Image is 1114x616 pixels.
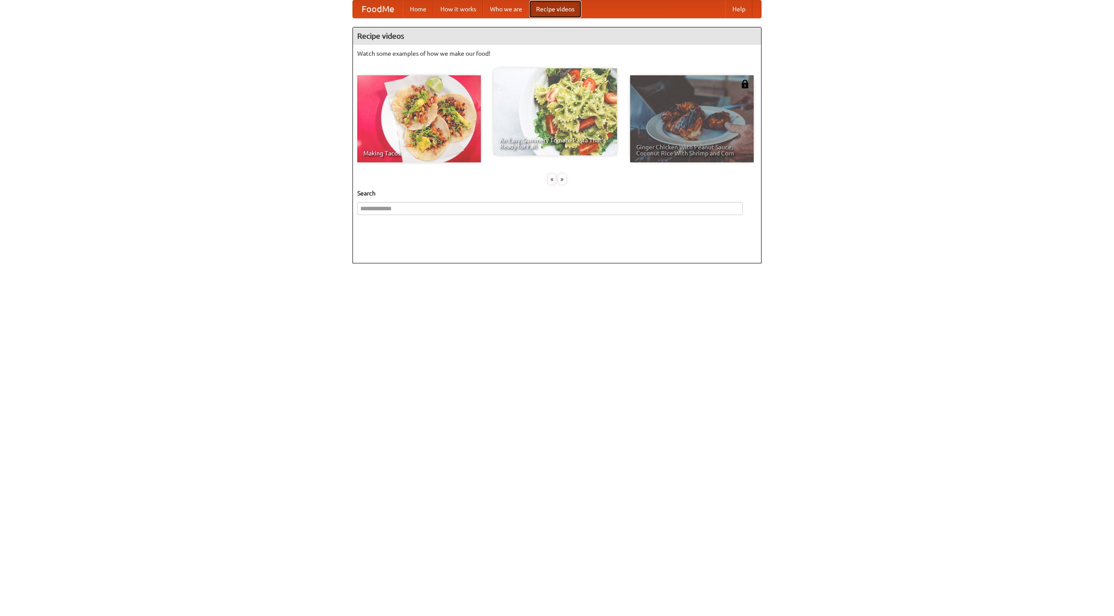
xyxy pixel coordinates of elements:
a: An Easy, Summery Tomato Pasta That's Ready for Fall [493,68,617,155]
h5: Search [357,189,757,198]
a: FoodMe [353,0,403,18]
a: How it works [433,0,483,18]
a: Who we are [483,0,529,18]
div: « [548,174,556,185]
span: Making Tacos [363,150,475,156]
div: » [558,174,566,185]
h4: Recipe videos [353,27,761,45]
a: Making Tacos [357,75,481,162]
a: Home [403,0,433,18]
a: Help [725,0,752,18]
img: 483408.png [741,80,749,88]
a: Recipe videos [529,0,581,18]
span: An Easy, Summery Tomato Pasta That's Ready for Fall [500,137,611,149]
p: Watch some examples of how we make our food! [357,49,757,58]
